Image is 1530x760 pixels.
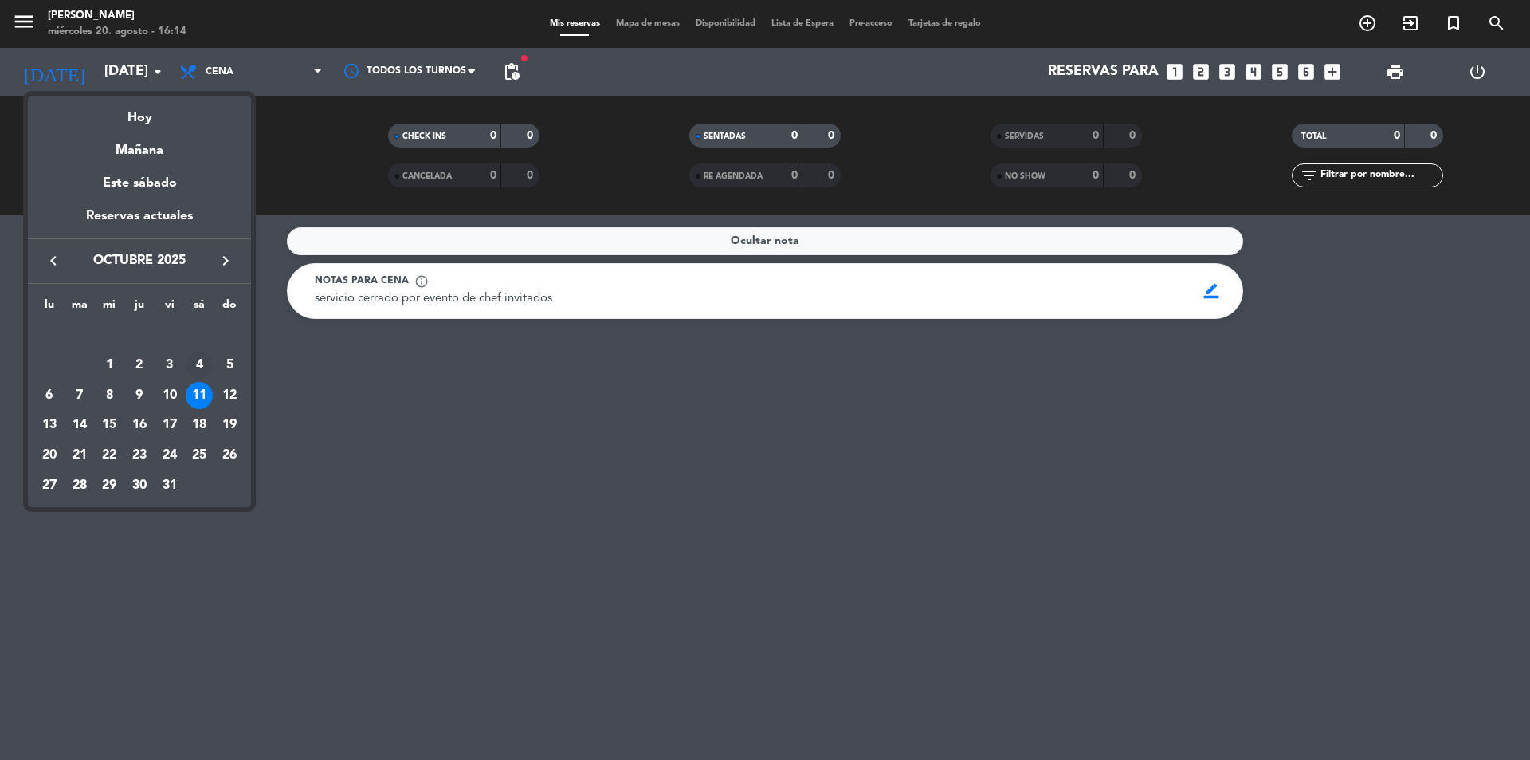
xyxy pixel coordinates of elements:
[68,250,211,271] span: octubre 2025
[126,352,153,379] div: 2
[96,412,123,439] div: 15
[155,410,185,440] td: 17 de octubre de 2025
[36,382,63,409] div: 6
[155,296,185,321] th: viernes
[126,442,153,469] div: 23
[94,350,124,380] td: 1 de octubre de 2025
[94,380,124,411] td: 8 de octubre de 2025
[126,412,153,439] div: 16
[216,382,243,409] div: 12
[36,472,63,499] div: 27
[126,472,153,499] div: 30
[216,352,243,379] div: 5
[66,412,93,439] div: 14
[28,161,251,206] div: Este sábado
[34,380,65,411] td: 6 de octubre de 2025
[28,96,251,128] div: Hoy
[65,380,95,411] td: 7 de octubre de 2025
[65,471,95,501] td: 28 de octubre de 2025
[124,471,155,501] td: 30 de octubre de 2025
[65,410,95,440] td: 14 de octubre de 2025
[28,128,251,161] div: Mañana
[65,296,95,321] th: martes
[185,440,215,471] td: 25 de octubre de 2025
[34,296,65,321] th: lunes
[216,442,243,469] div: 26
[126,382,153,409] div: 9
[124,296,155,321] th: jueves
[214,410,245,440] td: 19 de octubre de 2025
[96,442,123,469] div: 22
[155,350,185,380] td: 3 de octubre de 2025
[155,380,185,411] td: 10 de octubre de 2025
[156,442,183,469] div: 24
[44,251,63,270] i: keyboard_arrow_left
[66,382,93,409] div: 7
[186,442,213,469] div: 25
[94,296,124,321] th: miércoles
[94,471,124,501] td: 29 de octubre de 2025
[94,410,124,440] td: 15 de octubre de 2025
[36,412,63,439] div: 13
[156,382,183,409] div: 10
[185,410,215,440] td: 18 de octubre de 2025
[34,471,65,501] td: 27 de octubre de 2025
[185,296,215,321] th: sábado
[156,472,183,499] div: 31
[216,412,243,439] div: 19
[36,442,63,469] div: 20
[156,412,183,439] div: 17
[211,250,240,271] button: keyboard_arrow_right
[34,320,245,350] td: OCT.
[155,471,185,501] td: 31 de octubre de 2025
[34,440,65,471] td: 20 de octubre de 2025
[124,380,155,411] td: 9 de octubre de 2025
[124,350,155,380] td: 2 de octubre de 2025
[155,440,185,471] td: 24 de octubre de 2025
[65,440,95,471] td: 21 de octubre de 2025
[214,380,245,411] td: 12 de octubre de 2025
[34,410,65,440] td: 13 de octubre de 2025
[214,296,245,321] th: domingo
[96,352,123,379] div: 1
[28,206,251,238] div: Reservas actuales
[186,352,213,379] div: 4
[185,350,215,380] td: 4 de octubre de 2025
[66,442,93,469] div: 21
[186,382,213,409] div: 11
[214,440,245,471] td: 26 de octubre de 2025
[94,440,124,471] td: 22 de octubre de 2025
[39,250,68,271] button: keyboard_arrow_left
[214,350,245,380] td: 5 de octubre de 2025
[124,440,155,471] td: 23 de octubre de 2025
[96,472,123,499] div: 29
[66,472,93,499] div: 28
[124,410,155,440] td: 16 de octubre de 2025
[186,412,213,439] div: 18
[96,382,123,409] div: 8
[185,380,215,411] td: 11 de octubre de 2025
[156,352,183,379] div: 3
[216,251,235,270] i: keyboard_arrow_right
